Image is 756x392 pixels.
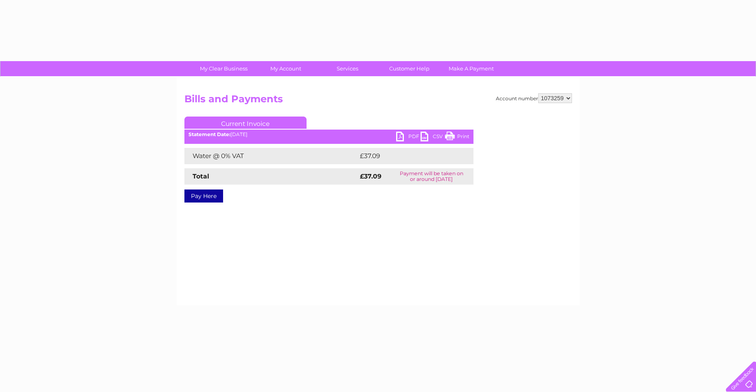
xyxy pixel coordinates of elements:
a: Current Invoice [184,117,307,129]
strong: Total [193,172,209,180]
b: Statement Date: [188,131,230,137]
td: Payment will be taken on or around [DATE] [390,168,473,185]
div: Account number [496,93,572,103]
td: Water @ 0% VAT [184,148,358,164]
td: £37.09 [358,148,457,164]
a: Services [314,61,381,76]
a: CSV [421,132,445,143]
a: Make A Payment [438,61,505,76]
a: PDF [396,132,421,143]
a: Print [445,132,469,143]
a: Pay Here [184,189,223,203]
a: Customer Help [376,61,443,76]
a: My Clear Business [190,61,257,76]
div: [DATE] [184,132,473,137]
strong: £37.09 [360,172,381,180]
a: My Account [252,61,319,76]
h2: Bills and Payments [184,93,572,109]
